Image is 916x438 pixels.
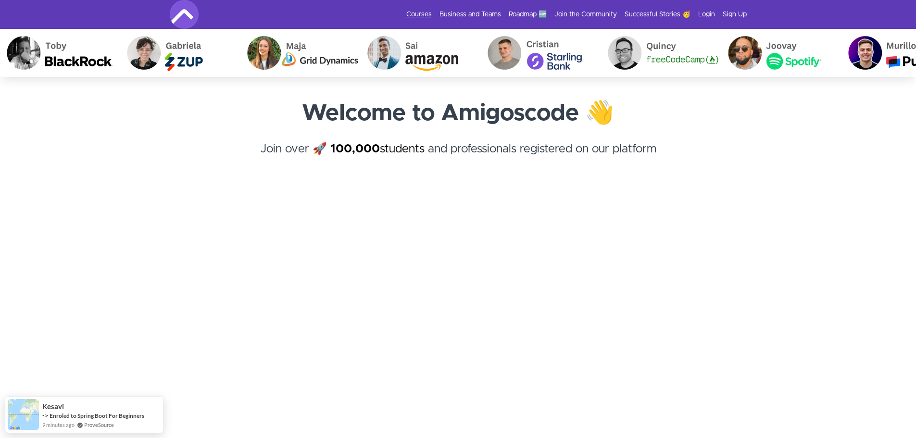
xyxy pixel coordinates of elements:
img: Cristian [466,29,587,77]
a: Courses [406,10,432,19]
a: Enroled to Spring Boot For Beginners [50,412,144,420]
span: 9 minutes ago [42,421,75,429]
h4: Join over 🚀 and professionals registered on our platform [170,140,747,175]
span: kesavi [42,402,64,411]
a: Roadmap 🆕 [509,10,547,19]
a: Join the Community [554,10,617,19]
a: Sign Up [723,10,747,19]
a: Successful Stories 🥳 [625,10,690,19]
img: Gabriela [106,29,226,77]
img: Maja [226,29,346,77]
img: Quincy [587,29,707,77]
a: Business and Teams [439,10,501,19]
a: 100,000students [330,143,425,155]
img: Sai [346,29,466,77]
a: ProveSource [84,421,114,429]
strong: 100,000 [330,143,380,155]
img: provesource social proof notification image [8,399,39,430]
span: -> [42,412,49,419]
strong: Welcome to Amigoscode 👋 [302,102,614,125]
a: Login [698,10,715,19]
img: Joovay [707,29,827,77]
